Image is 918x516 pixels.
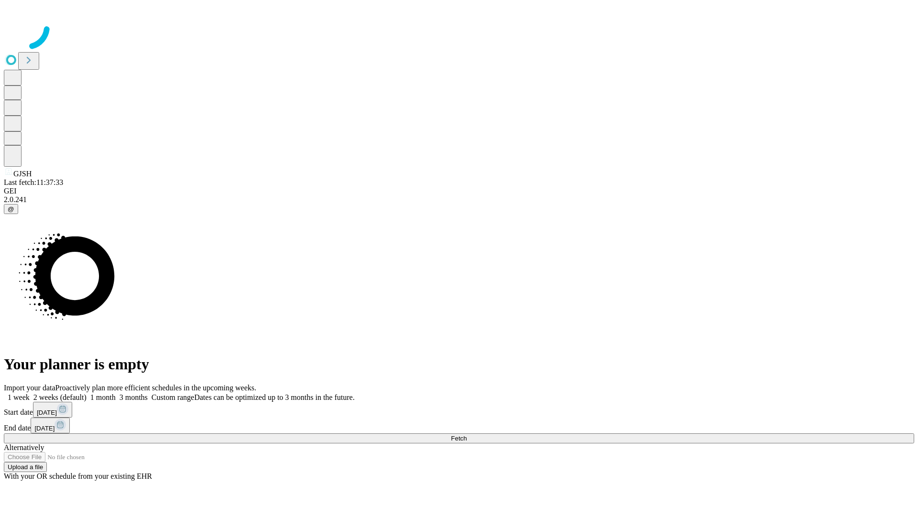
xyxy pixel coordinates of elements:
[8,393,30,401] span: 1 week
[152,393,194,401] span: Custom range
[37,409,57,416] span: [DATE]
[4,384,55,392] span: Import your data
[4,433,914,443] button: Fetch
[34,425,55,432] span: [DATE]
[4,204,18,214] button: @
[13,170,32,178] span: GJSH
[4,418,914,433] div: End date
[8,205,14,213] span: @
[4,443,44,451] span: Alternatively
[194,393,354,401] span: Dates can be optimized up to 3 months in the future.
[4,187,914,195] div: GEI
[4,195,914,204] div: 2.0.241
[55,384,256,392] span: Proactively plan more efficient schedules in the upcoming weeks.
[451,435,467,442] span: Fetch
[120,393,148,401] span: 3 months
[4,472,152,480] span: With your OR schedule from your existing EHR
[33,402,72,418] button: [DATE]
[90,393,116,401] span: 1 month
[4,462,47,472] button: Upload a file
[4,355,914,373] h1: Your planner is empty
[31,418,70,433] button: [DATE]
[4,402,914,418] div: Start date
[4,178,63,186] span: Last fetch: 11:37:33
[33,393,87,401] span: 2 weeks (default)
